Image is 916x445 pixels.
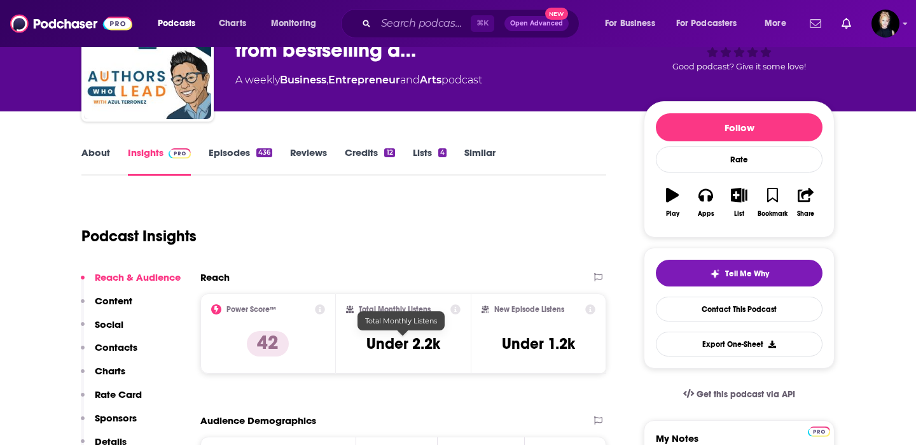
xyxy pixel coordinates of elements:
[808,425,830,437] a: Pro website
[464,146,496,176] a: Similar
[290,146,327,176] a: Reviews
[697,389,795,400] span: Get this podcast via API
[836,13,856,34] a: Show notifications dropdown
[235,73,482,88] div: A weekly podcast
[359,305,431,314] h2: Total Monthly Listens
[95,388,142,400] p: Rate Card
[698,210,714,218] div: Apps
[328,74,400,86] a: Entrepreneur
[596,13,671,34] button: open menu
[756,13,802,34] button: open menu
[10,11,132,36] img: Podchaser - Follow, Share and Rate Podcasts
[209,146,272,176] a: Episodes436
[81,412,137,435] button: Sponsors
[789,180,822,225] button: Share
[871,10,899,38] img: User Profile
[723,180,756,225] button: List
[673,379,805,410] a: Get this podcast via API
[81,227,197,246] h1: Podcast Insights
[226,305,276,314] h2: Power Score™
[666,210,679,218] div: Play
[95,365,125,377] p: Charts
[211,13,254,34] a: Charts
[510,20,563,27] span: Open Advanced
[545,8,568,20] span: New
[656,297,822,321] a: Contact This Podcast
[169,148,191,159] img: Podchaser Pro
[805,13,826,34] a: Show notifications dropdown
[81,318,123,342] button: Social
[326,74,328,86] span: ,
[689,180,722,225] button: Apps
[656,180,689,225] button: Play
[871,10,899,38] span: Logged in as Passell
[366,334,440,353] h3: Under 2.2k
[81,341,137,365] button: Contacts
[376,13,471,34] input: Search podcasts, credits, & more...
[494,305,564,314] h2: New Episode Listens
[384,148,394,157] div: 12
[734,210,744,218] div: List
[81,295,132,318] button: Content
[438,148,447,157] div: 4
[758,210,788,218] div: Bookmark
[756,180,789,225] button: Bookmark
[413,146,447,176] a: Lists4
[95,412,137,424] p: Sponsors
[353,9,592,38] div: Search podcasts, credits, & more...
[656,260,822,286] button: tell me why sparkleTell Me Why
[765,15,786,32] span: More
[420,74,441,86] a: Arts
[81,271,181,295] button: Reach & Audience
[797,210,814,218] div: Share
[504,16,569,31] button: Open AdvancedNew
[219,15,246,32] span: Charts
[247,331,289,357] p: 42
[725,269,769,279] span: Tell Me Why
[345,146,394,176] a: Credits12
[158,15,195,32] span: Podcasts
[672,62,806,71] span: Good podcast? Give it some love!
[271,15,316,32] span: Monitoring
[95,271,181,283] p: Reach & Audience
[676,15,737,32] span: For Podcasters
[256,148,272,157] div: 436
[95,318,123,330] p: Social
[656,146,822,173] div: Rate
[262,13,333,34] button: open menu
[81,146,110,176] a: About
[280,74,326,86] a: Business
[200,414,316,427] h2: Audience Demographics
[95,341,137,353] p: Contacts
[471,15,494,32] span: ⌘ K
[365,316,437,325] span: Total Monthly Listens
[149,13,212,34] button: open menu
[128,146,191,176] a: InsightsPodchaser Pro
[668,13,756,34] button: open menu
[710,269,720,279] img: tell me why sparkle
[808,427,830,437] img: Podchaser Pro
[502,334,575,353] h3: Under 1.2k
[656,113,822,141] button: Follow
[81,365,125,388] button: Charts
[400,74,420,86] span: and
[871,10,899,38] button: Show profile menu
[95,295,132,307] p: Content
[200,271,230,283] h2: Reach
[605,15,655,32] span: For Business
[81,388,142,412] button: Rate Card
[656,332,822,357] button: Export One-Sheet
